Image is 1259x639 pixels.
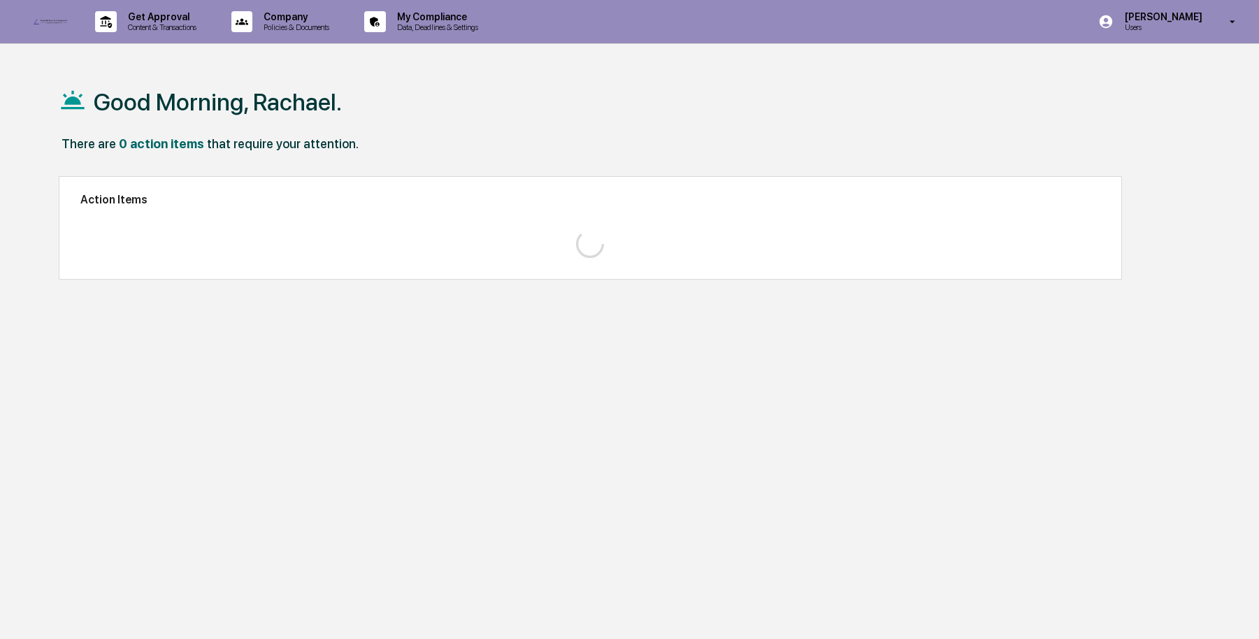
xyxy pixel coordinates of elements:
[1114,22,1209,32] p: Users
[117,22,203,32] p: Content & Transactions
[207,136,359,151] div: that require your attention.
[386,22,485,32] p: Data, Deadlines & Settings
[252,11,336,22] p: Company
[1114,11,1209,22] p: [PERSON_NAME]
[62,136,116,151] div: There are
[80,193,1100,206] h2: Action Items
[252,22,336,32] p: Policies & Documents
[386,11,485,22] p: My Compliance
[119,136,204,151] div: 0 action items
[94,88,342,116] h1: Good Morning, Rachael.
[34,19,67,24] img: logo
[117,11,203,22] p: Get Approval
